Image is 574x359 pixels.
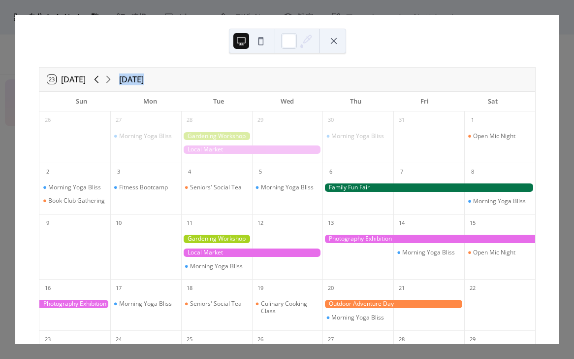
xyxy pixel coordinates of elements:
div: Morning Yoga Bliss [331,132,384,140]
div: 27 [325,334,336,345]
div: Family Fun Fair [322,183,535,192]
div: 10 [113,217,124,228]
div: Tue [185,92,253,111]
div: Seniors' Social Tea [190,183,242,191]
div: Culinary Cooking Class [252,300,323,315]
div: Culinary Cooking Class [261,300,319,315]
div: 18 [184,283,195,293]
div: 28 [184,115,195,126]
div: Morning Yoga Bliss [119,132,172,140]
div: 26 [42,115,53,126]
div: Fitness Bootcamp [110,183,181,191]
div: Local Market [181,145,323,154]
div: 17 [113,283,124,293]
div: Open Mic Night [473,132,515,140]
div: 29 [255,115,266,126]
div: Morning Yoga Bliss [190,262,243,270]
div: Morning Yoga Bliss [110,300,181,308]
div: Photography Exhibition [39,300,110,308]
div: Morning Yoga Bliss [39,183,110,191]
div: Sat [459,92,527,111]
div: 1 [467,115,478,126]
div: Morning Yoga Bliss [252,183,323,191]
div: 6 [325,166,336,177]
div: Seniors' Social Tea [190,300,242,308]
div: 8 [467,166,478,177]
div: Morning Yoga Bliss [110,132,181,140]
div: 25 [184,334,195,345]
div: Morning Yoga Bliss [322,314,393,322]
div: 19 [255,283,266,293]
div: 31 [396,115,407,126]
div: 30 [325,115,336,126]
div: 11 [184,217,195,228]
div: Morning Yoga Bliss [402,249,455,256]
div: 3 [113,166,124,177]
div: 21 [396,283,407,293]
div: Mon [116,92,184,111]
div: 9 [42,217,53,228]
div: Morning Yoga Bliss [331,314,384,322]
div: Morning Yoga Bliss [48,183,101,191]
div: 12 [255,217,266,228]
div: Seniors' Social Tea [181,183,252,191]
div: 7 [396,166,407,177]
div: 15 [467,217,478,228]
div: 5 [255,166,266,177]
div: 4 [184,166,195,177]
div: Book Club Gathering [48,197,105,205]
div: Local Market [181,249,323,257]
div: Book Club Gathering [39,197,110,205]
div: Gardening Workshop [181,235,252,243]
div: Outdoor Adventure Day [322,300,464,308]
div: Fri [390,92,458,111]
div: Morning Yoga Bliss [322,132,393,140]
div: Open Mic Night [473,249,515,256]
div: Morning Yoga Bliss [473,197,526,205]
div: 23 [42,334,53,345]
div: Fitness Bootcamp [119,183,168,191]
div: 22 [467,283,478,293]
div: Morning Yoga Bliss [119,300,172,308]
div: Morning Yoga Bliss [181,262,252,270]
div: 14 [396,217,407,228]
div: Sun [47,92,116,111]
div: 16 [42,283,53,293]
button: 23[DATE] [44,72,89,86]
div: Wed [253,92,321,111]
div: Gardening Workshop [181,132,252,141]
div: 27 [113,115,124,126]
div: Open Mic Night [464,132,535,140]
div: 20 [325,283,336,293]
div: 29 [467,334,478,345]
div: Morning Yoga Bliss [261,183,314,191]
div: Seniors' Social Tea [181,300,252,308]
div: 28 [396,334,407,345]
div: Morning Yoga Bliss [464,197,535,205]
div: Open Mic Night [464,249,535,256]
div: 26 [255,334,266,345]
div: [DATE] [119,73,144,85]
div: 24 [113,334,124,345]
div: 13 [325,217,336,228]
div: 2 [42,166,53,177]
div: Photography Exhibition [322,235,535,243]
div: Morning Yoga Bliss [393,249,464,256]
div: Thu [321,92,390,111]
